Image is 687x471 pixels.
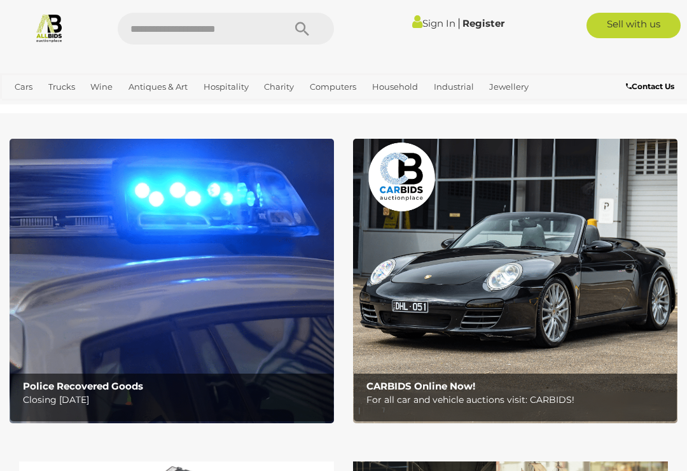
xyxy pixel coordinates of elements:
[23,392,327,408] p: Closing [DATE]
[23,380,143,392] b: Police Recovered Goods
[198,76,254,97] a: Hospitality
[305,76,361,97] a: Computers
[429,76,479,97] a: Industrial
[626,81,674,91] b: Contact Us
[85,76,118,97] a: Wine
[462,17,504,29] a: Register
[366,392,670,408] p: For all car and vehicle auctions visit: CARBIDS!
[10,97,44,118] a: Office
[10,139,334,423] a: Police Recovered Goods Police Recovered Goods Closing [DATE]
[626,80,677,94] a: Contact Us
[259,76,299,97] a: Charity
[10,139,334,423] img: Police Recovered Goods
[50,97,86,118] a: Sports
[367,76,423,97] a: Household
[586,13,681,38] a: Sell with us
[353,139,677,423] a: CARBIDS Online Now! CARBIDS Online Now! For all car and vehicle auctions visit: CARBIDS!
[270,13,334,45] button: Search
[353,139,677,423] img: CARBIDS Online Now!
[123,76,193,97] a: Antiques & Art
[10,76,38,97] a: Cars
[91,97,191,118] a: [GEOGRAPHIC_DATA]
[43,76,80,97] a: Trucks
[412,17,455,29] a: Sign In
[457,16,461,30] span: |
[34,13,64,43] img: Allbids.com.au
[366,380,475,392] b: CARBIDS Online Now!
[484,76,534,97] a: Jewellery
